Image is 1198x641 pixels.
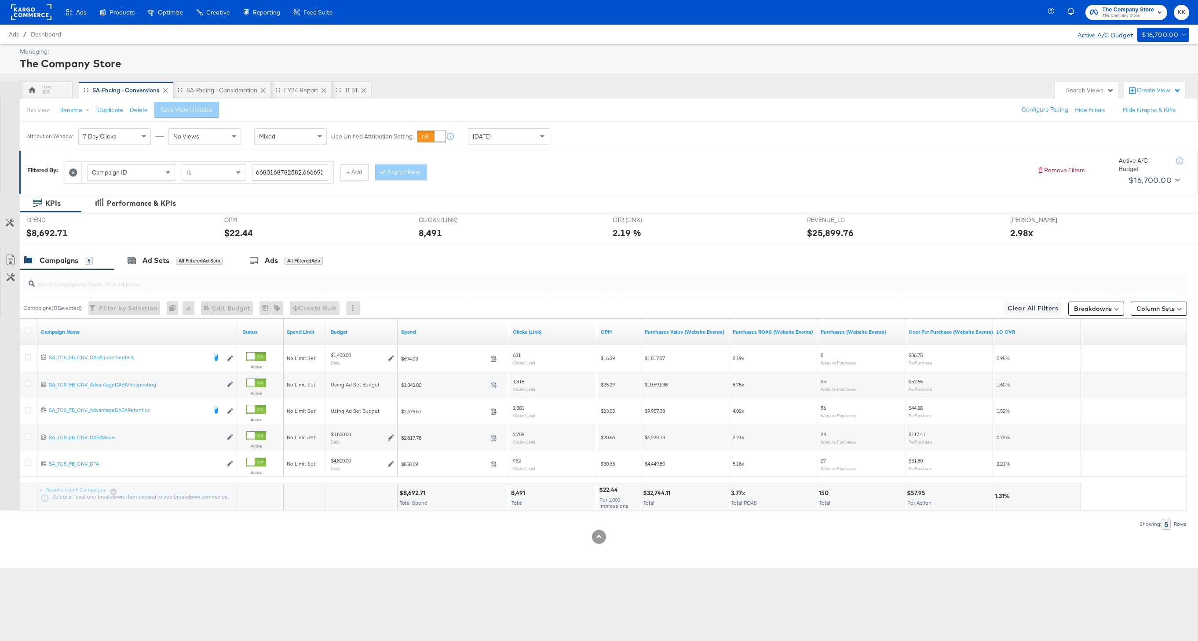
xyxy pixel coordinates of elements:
[284,86,318,95] div: FY24 Report
[26,107,50,114] div: This View:
[130,106,148,114] button: Delete
[26,226,68,239] div: $8,692.71
[997,355,1010,361] span: 0.95%
[331,457,351,464] div: $4,800.00
[1085,5,1167,20] button: The Company StoreThe Company Store
[345,86,358,95] div: TEST
[178,87,183,92] div: Drag to reorder tab
[733,355,744,361] span: 2.19x
[909,439,932,444] sub: Per Purchase
[331,360,340,365] sub: Daily
[1074,106,1105,114] button: Hide Filters
[731,489,748,497] div: 3.77x
[26,133,74,139] div: Attribution Window:
[513,404,524,411] span: 2,301
[400,499,427,506] span: Total Spend
[331,431,351,438] div: $3,500.00
[97,106,123,114] button: Duplicate
[92,168,127,176] span: Campaign ID
[1125,173,1182,187] button: $16,700.00
[1174,5,1189,20] button: KK
[331,381,394,388] div: Using Ad Set Budget
[224,216,290,224] span: CPM
[49,460,222,468] a: SA_TCS_FB_CNV_DPA
[246,443,266,449] label: Active
[513,457,521,464] span: 952
[45,198,61,208] div: KPIs
[1010,216,1076,224] span: [PERSON_NAME]
[1037,166,1085,175] button: Remove Filters
[1102,5,1154,15] span: The Company Store
[907,499,931,506] span: Per Action
[513,431,524,437] span: 2,789
[909,404,923,411] span: $44.28
[733,434,744,441] span: 2.21x
[1068,28,1133,41] div: Active A/C Budget
[733,460,744,467] span: 5.18x
[287,460,315,467] span: No Limit Set
[909,328,993,335] a: The average cost for each purchase tracked by your Custom Audience pixel on your website after pe...
[821,328,902,335] a: The number of times a purchase was made tracked by your Custom Audience pixel on your website aft...
[909,360,932,365] sub: Per Purchase
[807,226,854,239] div: $25,899.76
[821,413,856,418] sub: Website Purchases
[909,431,925,437] span: $117.41
[53,102,99,118] button: Rename
[83,132,117,140] span: 7 Day Clicks
[907,489,928,497] div: $57.95
[331,132,414,141] label: Use Unified Attribution Setting:
[733,408,744,414] span: 4.02x
[1004,302,1062,316] button: Clear All Filters
[419,226,442,239] div: 8,491
[186,86,257,95] div: SA-Pacing - Consideration
[1173,521,1187,527] div: Rows
[733,328,814,335] a: The total value of the purchase actions divided by spend tracked by your Custom Audience pixel on...
[41,328,236,335] a: Your campaign name.
[821,457,826,464] span: 27
[92,86,160,95] div: SA-Pacing - Conversions
[49,381,222,388] div: SA_TCS_FB_CNV_AdvantageDABAProspecting
[909,352,923,358] span: $86.75
[513,439,535,444] sub: Clicks (Link)
[511,499,522,506] span: Total
[158,9,183,16] span: Optimize
[513,466,535,471] sub: Clicks (Link)
[186,168,191,176] span: Is
[401,328,506,335] a: The total amount spent to date.
[473,132,491,140] span: [DATE]
[401,355,487,362] span: $694.03
[997,381,1010,388] span: 1.60%
[513,386,535,392] sub: Clicks (Link)
[997,434,1010,441] span: 0.72%
[997,408,1010,414] span: 1.52%
[331,439,340,444] sub: Daily
[601,381,615,388] span: $25.29
[26,216,92,224] span: SPEND
[49,407,207,415] a: SA_TCS_FB_CNV_AdvantageDABARetention
[331,328,394,335] a: The maximum amount you're willing to spend on your ads, on average each day or over the lifetime ...
[287,328,324,335] a: If set, this is the maximum spend for your campaign.
[909,413,932,418] sub: Per Purchase
[401,408,487,415] span: $2,479.51
[601,328,638,335] a: The average cost you've paid to have 1,000 impressions of your ad.
[511,489,528,497] div: 8,491
[76,9,86,16] span: Ads
[176,257,223,265] div: All Filtered Ad Sets
[399,489,428,497] div: $8,692.71
[85,257,93,265] div: 5
[419,216,485,224] span: CLICKS (LINK)
[285,257,323,265] div: All Filtered Ads
[1010,226,1033,239] div: 2.98x
[909,386,932,392] sub: Per Purchase
[206,9,230,16] span: Creative
[49,381,222,389] a: SA_TCS_FB_CNV_AdvantageDABAProspecting
[821,404,826,411] span: 56
[265,255,278,266] div: Ads
[252,164,328,181] input: Enter a search term
[645,381,668,388] span: $10,591.38
[401,461,487,467] span: $858.59
[1008,303,1058,314] span: Clear All Filters
[49,407,207,414] div: SA_TCS_FB_CNV_AdvantageDABARetention
[31,31,61,38] a: Dashboard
